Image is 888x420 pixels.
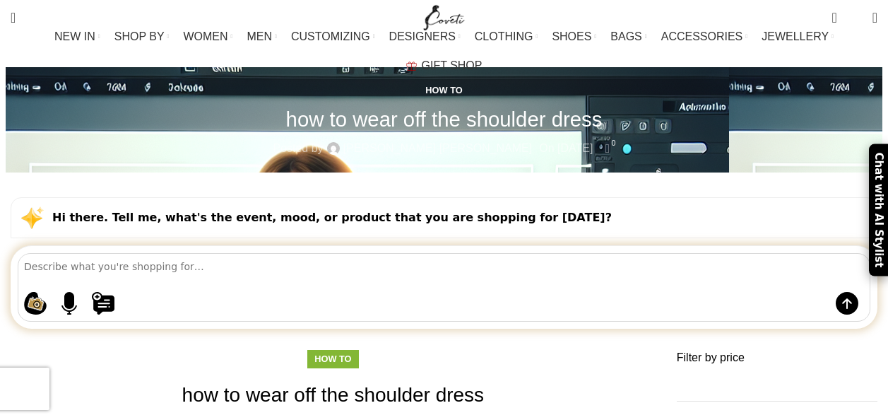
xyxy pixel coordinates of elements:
h1: how to wear off the shoulder dress [286,107,603,132]
a: BAGS [610,23,646,51]
div: My Wishlist [848,4,862,32]
img: GiftBag [406,62,417,71]
a: 0 [824,4,843,32]
a: How to [425,85,462,95]
a: DESIGNERS [389,23,461,51]
span: ACCESSORIES [661,30,743,43]
time: On [DATE] [539,142,593,154]
a: CLOTHING [475,23,538,51]
a: CUSTOMIZING [291,23,375,51]
span: BAGS [610,30,641,43]
span: CLOTHING [475,30,533,43]
a: NEW IN [54,23,100,51]
span: 0 [851,14,861,25]
span: Posted by [273,139,323,158]
a: JEWELLERY [762,23,834,51]
span: SHOES [552,30,591,43]
span: SHOP BY [114,30,165,43]
a: Site logo [420,11,468,23]
a: SHOP BY [114,23,170,51]
span: NEW IN [54,30,95,43]
span: 0 [833,7,843,18]
span: DESIGNERS [389,30,456,43]
a: WOMEN [183,23,232,51]
span: MEN [247,30,273,43]
h1: how to wear off the shoulder dress [11,381,656,409]
a: MEN [247,23,277,51]
span: CUSTOMIZING [291,30,370,43]
div: Main navigation [4,23,884,80]
span: WOMEN [183,30,227,43]
a: SHOES [552,23,596,51]
a: [PERSON_NAME] [PERSON_NAME] [343,139,533,158]
a: 0 [600,139,615,158]
img: author-avatar [327,142,340,155]
a: ACCESSORIES [661,23,748,51]
a: How to [314,354,351,364]
span: GIFT SHOP [422,59,483,72]
a: Search [4,4,23,32]
span: JEWELLERY [762,30,829,43]
a: GIFT SHOP [406,52,483,80]
span: 0 [608,138,619,148]
h3: Filter by price [677,350,877,366]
